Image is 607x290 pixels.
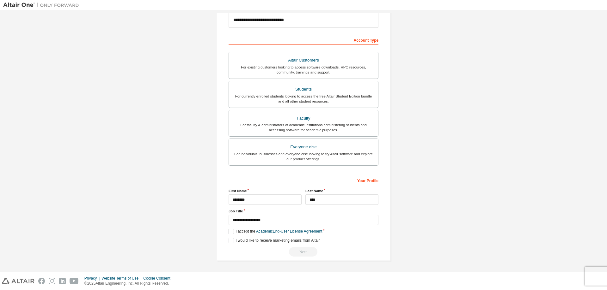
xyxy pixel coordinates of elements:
[229,238,320,243] label: I would like to receive marketing emails from Altair
[229,229,322,234] label: I accept the
[101,276,143,281] div: Website Terms of Use
[233,56,374,65] div: Altair Customers
[3,2,82,8] img: Altair One
[229,247,378,257] div: Read and acccept EULA to continue
[2,278,34,284] img: altair_logo.svg
[233,143,374,151] div: Everyone else
[233,85,374,94] div: Students
[233,151,374,162] div: For individuals, businesses and everyone else looking to try Altair software and explore our prod...
[233,65,374,75] div: For existing customers looking to access software downloads, HPC resources, community, trainings ...
[233,94,374,104] div: For currently enrolled students looking to access the free Altair Student Edition bundle and all ...
[84,276,101,281] div: Privacy
[229,175,378,185] div: Your Profile
[70,278,79,284] img: youtube.svg
[84,281,174,286] p: © 2025 Altair Engineering, Inc. All Rights Reserved.
[229,35,378,45] div: Account Type
[229,188,302,193] label: First Name
[59,278,66,284] img: linkedin.svg
[229,209,378,214] label: Job Title
[49,278,55,284] img: instagram.svg
[233,122,374,133] div: For faculty & administrators of academic institutions administering students and accessing softwa...
[256,229,322,234] a: Academic End-User License Agreement
[143,276,174,281] div: Cookie Consent
[305,188,378,193] label: Last Name
[233,114,374,123] div: Faculty
[38,278,45,284] img: facebook.svg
